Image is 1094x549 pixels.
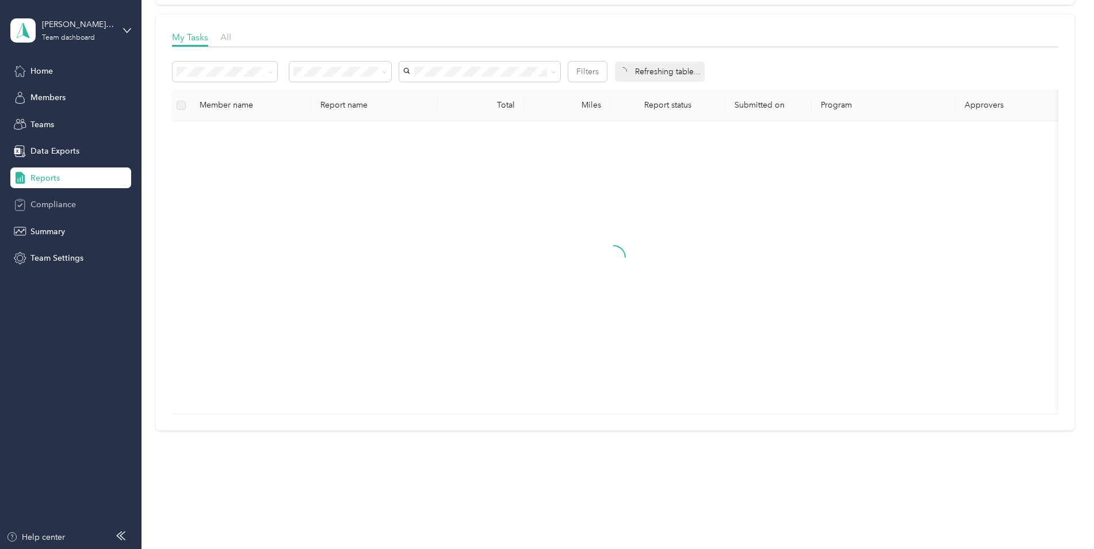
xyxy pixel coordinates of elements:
[42,18,114,30] div: [PERSON_NAME][EMAIL_ADDRESS][PERSON_NAME][DOMAIN_NAME]
[30,199,76,211] span: Compliance
[200,100,302,110] div: Member name
[568,62,607,82] button: Filters
[220,32,231,43] span: All
[447,100,515,110] div: Total
[311,90,438,121] th: Report name
[190,90,311,121] th: Member name
[30,145,79,157] span: Data Exports
[533,100,601,110] div: Miles
[42,35,95,41] div: Team dashboard
[6,531,65,543] button: Help center
[30,226,65,238] span: Summary
[619,100,716,110] span: Report status
[725,90,812,121] th: Submitted on
[30,172,60,184] span: Reports
[1030,485,1094,549] iframe: Everlance-gr Chat Button Frame
[955,90,1070,121] th: Approvers
[812,90,955,121] th: Program
[30,91,66,104] span: Members
[30,119,54,131] span: Teams
[615,62,705,82] div: Refreshing table...
[30,252,83,264] span: Team Settings
[30,65,53,77] span: Home
[172,32,208,43] span: My Tasks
